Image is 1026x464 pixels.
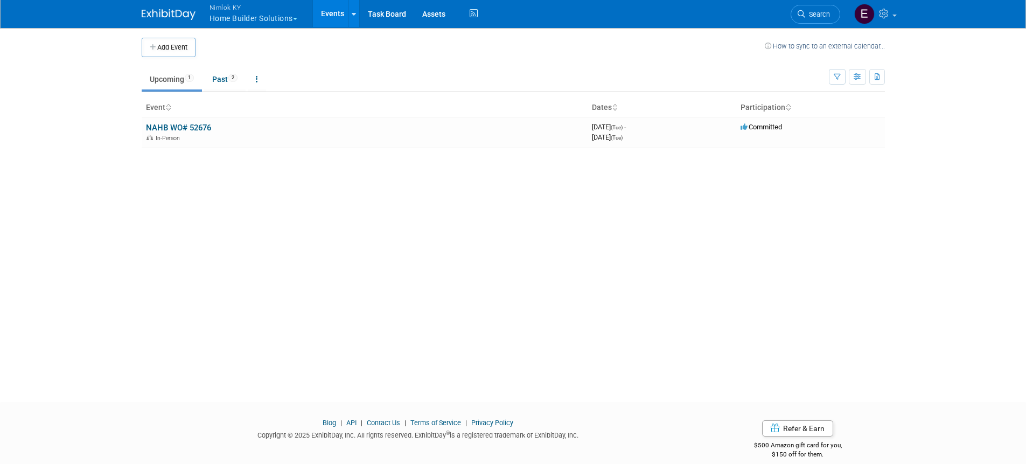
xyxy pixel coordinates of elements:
[142,9,196,20] img: ExhibitDay
[711,450,885,459] div: $150 off for them.
[146,135,153,140] img: In-Person Event
[204,69,246,89] a: Past2
[156,135,183,142] span: In-Person
[210,2,297,13] span: Nimlok KY
[367,419,400,427] a: Contact Us
[741,123,782,131] span: Committed
[471,419,513,427] a: Privacy Policy
[736,99,885,117] th: Participation
[785,103,791,112] a: Sort by Participation Type
[402,419,409,427] span: |
[762,420,833,437] a: Refer & Earn
[611,135,623,141] span: (Tue)
[228,74,238,82] span: 2
[323,419,336,427] a: Blog
[612,103,617,112] a: Sort by Start Date
[805,10,830,18] span: Search
[592,123,626,131] span: [DATE]
[185,74,194,82] span: 1
[410,419,461,427] a: Terms of Service
[791,5,840,24] a: Search
[142,38,196,57] button: Add Event
[142,69,202,89] a: Upcoming1
[711,434,885,459] div: $500 Amazon gift card for you,
[446,430,450,436] sup: ®
[765,42,885,50] a: How to sync to an external calendar...
[142,428,695,440] div: Copyright © 2025 ExhibitDay, Inc. All rights reserved. ExhibitDay is a registered trademark of Ex...
[165,103,171,112] a: Sort by Event Name
[142,99,588,117] th: Event
[588,99,736,117] th: Dates
[346,419,357,427] a: API
[463,419,470,427] span: |
[338,419,345,427] span: |
[854,4,875,24] img: Elizabeth Griffin
[592,133,623,141] span: [DATE]
[146,123,211,133] a: NAHB WO# 52676
[611,124,623,130] span: (Tue)
[358,419,365,427] span: |
[624,123,626,131] span: -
